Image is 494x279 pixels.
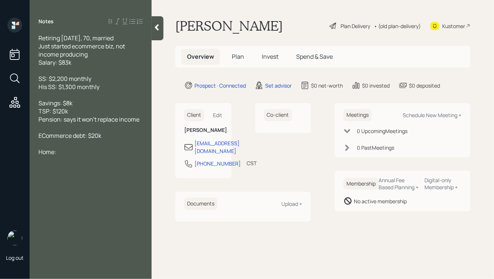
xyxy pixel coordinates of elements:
div: Schedule New Meeting + [403,112,461,119]
div: 0 Past Meeting s [357,144,394,152]
span: SS: $2,200 monthly [38,75,91,83]
span: Salary: $83k [38,58,71,67]
h1: [PERSON_NAME] [175,18,283,34]
h6: Documents [184,198,217,210]
h6: Meetings [344,109,372,121]
div: $0 net-worth [311,82,343,89]
div: [PHONE_NUMBER] [194,160,241,167]
div: No active membership [354,197,407,205]
h6: Membership [344,178,379,190]
span: Pension: says it won't replace income [38,115,139,123]
h6: Co-client [264,109,292,121]
div: Digital-only Membership + [425,177,461,191]
div: Set advisor [265,82,292,89]
span: Plan [232,52,244,61]
div: Kustomer [442,22,465,30]
div: Plan Delivery [341,22,370,30]
div: • (old plan-delivery) [374,22,421,30]
span: Invest [262,52,278,61]
span: Home: [38,148,56,156]
span: Retiring [DATE], 70, married [38,34,114,42]
div: $0 invested [362,82,390,89]
span: Spend & Save [296,52,333,61]
h6: [PERSON_NAME] [184,127,223,133]
span: His SS: $1,300 monthly [38,83,99,91]
div: [EMAIL_ADDRESS][DOMAIN_NAME] [194,139,240,155]
div: Edit [213,112,223,119]
div: Log out [6,254,24,261]
div: CST [247,159,257,167]
span: Just started ecommerce biz, not income producing [38,42,126,58]
label: Notes [38,18,54,25]
div: $0 deposited [409,82,440,89]
div: Annual Fee Based Planning + [379,177,419,191]
span: TSP: $120k [38,107,68,115]
span: ECommerce debt: $20k [38,132,101,140]
img: hunter_neumayer.jpg [7,231,22,245]
div: Prospect · Connected [194,82,246,89]
h6: Client [184,109,204,121]
div: Upload + [281,200,302,207]
span: Overview [187,52,214,61]
div: 0 Upcoming Meeting s [357,127,407,135]
span: Savings: $8k [38,99,72,107]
